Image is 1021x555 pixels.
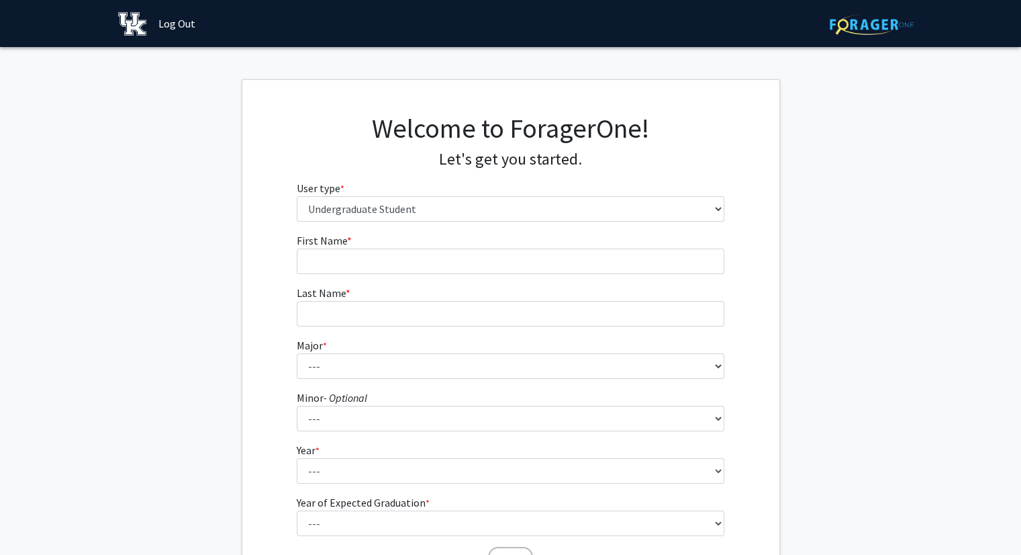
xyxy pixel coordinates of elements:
iframe: Chat [10,495,57,545]
label: Year [297,442,320,458]
span: Last Name [297,286,346,300]
img: University of Kentucky Logo [118,12,147,36]
img: ForagerOne Logo [830,14,914,35]
label: Minor [297,390,367,406]
h1: Welcome to ForagerOne! [297,112,724,144]
label: Major [297,337,327,353]
h4: Let's get you started. [297,150,724,169]
span: First Name [297,234,347,247]
label: User type [297,180,344,196]
i: - Optional [324,391,367,404]
label: Year of Expected Graduation [297,495,430,511]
